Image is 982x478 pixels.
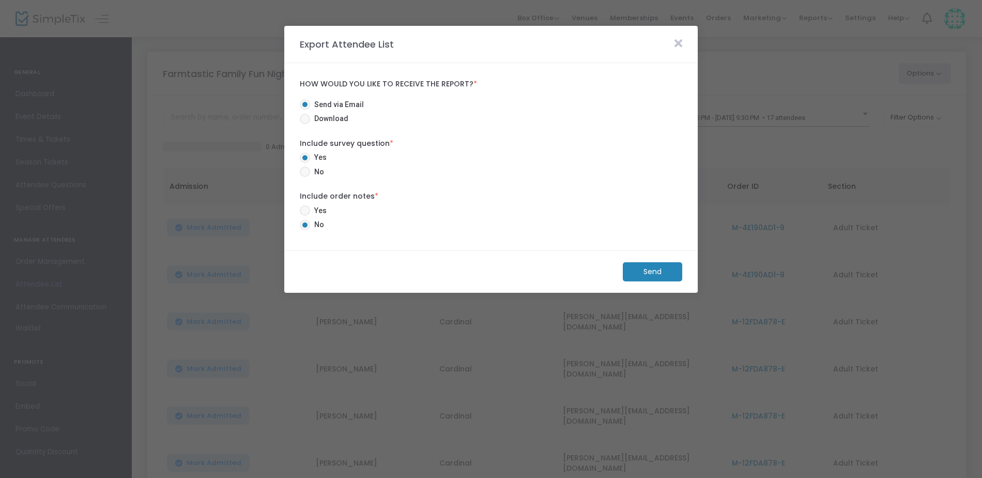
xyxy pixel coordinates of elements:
span: Yes [310,205,327,216]
label: How would you like to receive the report? [300,80,682,89]
m-button: Send [623,262,682,281]
span: No [310,219,324,230]
span: Download [310,113,348,124]
span: Yes [310,152,327,163]
span: Send via Email [310,99,364,110]
m-panel-header: Export Attendee List [284,26,698,63]
label: Include survey question [300,138,682,149]
span: No [310,167,324,177]
m-panel-title: Export Attendee List [295,37,399,51]
label: Include order notes [300,191,682,202]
